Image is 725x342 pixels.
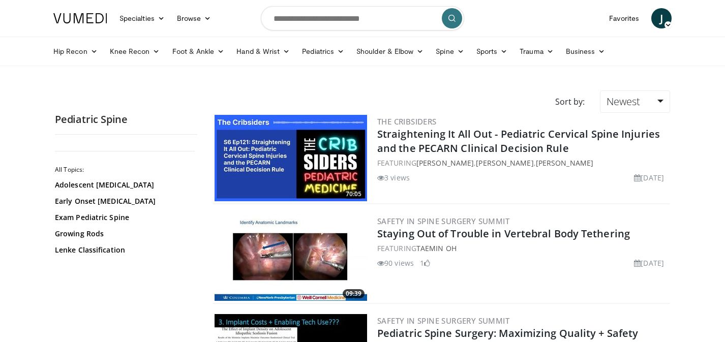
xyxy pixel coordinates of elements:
input: Search topics, interventions [261,6,464,30]
a: [PERSON_NAME] [536,158,593,168]
img: VuMedi Logo [53,13,107,23]
a: Lenke Classification [55,245,192,255]
a: Safety in Spine Surgery Summit [377,316,509,326]
a: [PERSON_NAME] [476,158,533,168]
li: 3 views [377,172,410,183]
a: [PERSON_NAME] [416,158,474,168]
h2: All Topics: [55,166,195,174]
div: FEATURING [377,243,668,254]
a: Growing Rods [55,229,192,239]
a: 70:05 [215,115,367,201]
a: Newest [600,90,670,113]
li: 90 views [377,258,414,268]
a: Straightening It All Out - Pediatric Cervical Spine Injuries and the PECARN Clinical Decision Rule [377,127,660,155]
span: 70:05 [343,190,365,199]
a: Pediatric Spine Surgery: Maximizing Quality + Safety [377,326,638,340]
a: Adolescent [MEDICAL_DATA] [55,180,192,190]
a: Trauma [513,41,560,61]
a: Business [560,41,612,61]
a: Exam Pediatric Spine [55,212,192,223]
a: Specialties [113,8,171,28]
a: Sports [470,41,514,61]
img: 56ec2893-2d05-4d82-aa94-fcf21995348f.300x170_q85_crop-smart_upscale.jpg [215,214,367,301]
a: Pediatrics [296,41,350,61]
li: 1 [420,258,430,268]
a: Hand & Wrist [230,41,296,61]
a: Early Onset [MEDICAL_DATA] [55,196,192,206]
a: Spine [430,41,470,61]
h2: Pediatric Spine [55,113,197,126]
a: Shoulder & Elbow [350,41,430,61]
div: Sort by: [548,90,592,113]
a: Staying Out of Trouble in Vertebral Body Tethering [377,227,630,240]
a: Favorites [603,8,645,28]
li: [DATE] [634,172,664,183]
a: Hip Recon [47,41,104,61]
a: J [651,8,672,28]
a: Foot & Ankle [166,41,231,61]
span: 09:39 [343,289,365,298]
a: 09:39 [215,214,367,301]
li: [DATE] [634,258,664,268]
div: FEATURING , , [377,158,668,168]
span: Newest [607,95,640,108]
img: f75d539d-bd04-4486-b044-4fc7a3b252e2.300x170_q85_crop-smart_upscale.jpg [215,115,367,201]
a: Browse [171,8,218,28]
a: Taemin Oh [416,243,457,253]
a: Knee Recon [104,41,166,61]
a: Safety in Spine Surgery Summit [377,216,509,226]
a: The Cribsiders [377,116,437,127]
